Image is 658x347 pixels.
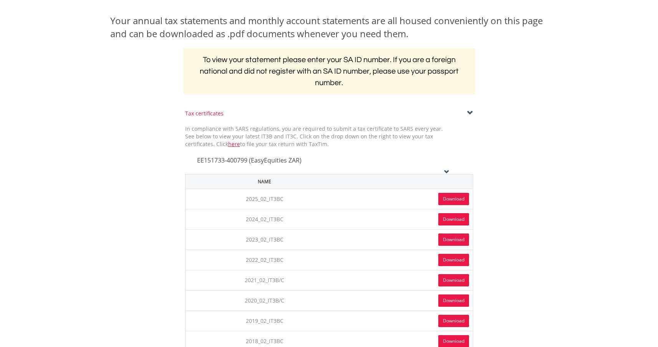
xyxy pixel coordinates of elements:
[185,125,443,148] span: In compliance with SARS regulations, you are required to submit a tax certificate to SARS every y...
[438,213,469,225] a: Download
[216,140,329,148] span: Click to file your tax return with TaxTim.
[438,234,469,246] a: Download
[197,156,302,164] span: EE151733-400799 (EasyEquities ZAR)
[438,193,469,205] a: Download
[228,140,240,148] a: here
[110,14,548,41] div: Your annual tax statements and monthly account statements are all housed conveniently on this pag...
[185,311,344,331] td: 2019_02_IT3BC
[438,315,469,327] a: Download
[183,48,475,94] h2: To view your statement please enter your SA ID number. If you are a foreign national and did not ...
[185,110,473,117] div: Tax certificates
[185,209,344,229] td: 2024_02_IT3BC
[438,254,469,266] a: Download
[185,189,344,209] td: 2025_02_IT3BC
[185,229,344,250] td: 2023_02_IT3BC
[185,290,344,311] td: 2020_02_IT3B/C
[185,270,344,290] td: 2021_02_IT3B/C
[185,250,344,270] td: 2022_02_IT3BC
[438,274,469,286] a: Download
[185,174,344,189] th: Name
[438,294,469,307] a: Download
